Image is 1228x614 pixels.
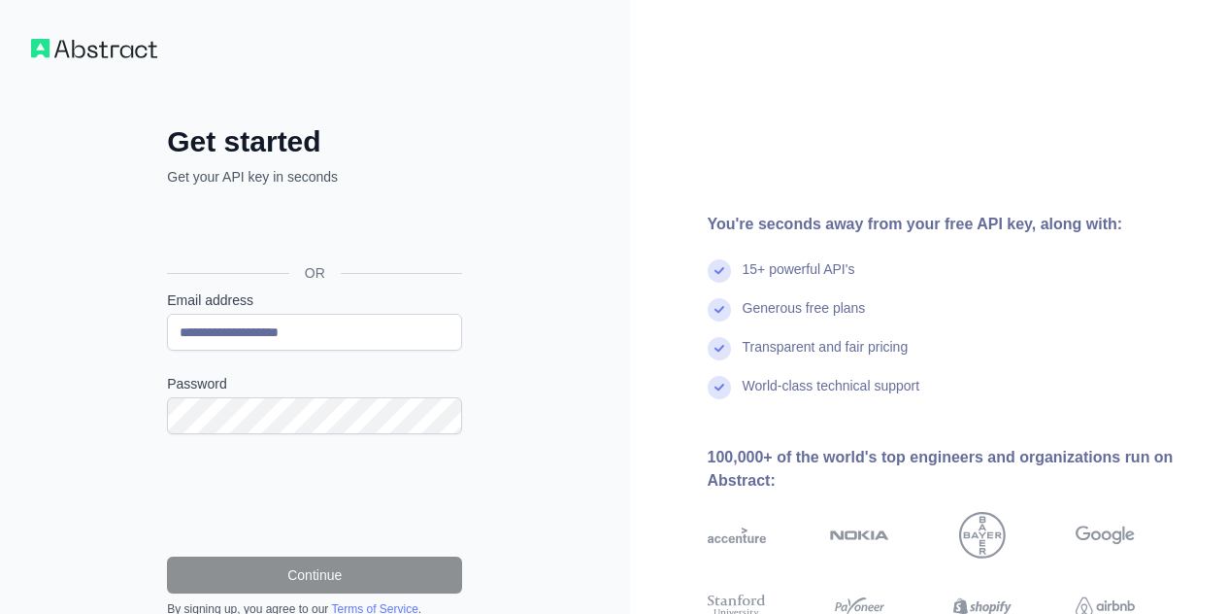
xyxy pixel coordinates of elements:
[708,512,767,559] img: accenture
[743,259,855,298] div: 15+ powerful API's
[708,376,731,399] img: check mark
[167,557,462,594] button: Continue
[31,39,157,58] img: Workflow
[167,124,462,159] h2: Get started
[708,259,731,283] img: check mark
[708,446,1198,493] div: 100,000+ of the world's top engineers and organizations run on Abstract:
[743,298,866,337] div: Generous free plans
[959,512,1006,559] img: bayer
[708,298,731,322] img: check mark
[1076,512,1135,559] img: google
[708,337,731,360] img: check mark
[743,376,920,415] div: World-class technical support
[708,213,1198,236] div: You're seconds away from your free API key, along with:
[167,167,462,187] p: Get your API key in seconds
[830,512,889,559] img: nokia
[743,337,909,376] div: Transparent and fair pricing
[167,374,462,393] label: Password
[167,458,462,533] iframe: reCAPTCHA
[157,208,468,251] iframe: Sign in with Google Button
[167,290,462,310] label: Email address
[289,263,341,283] span: OR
